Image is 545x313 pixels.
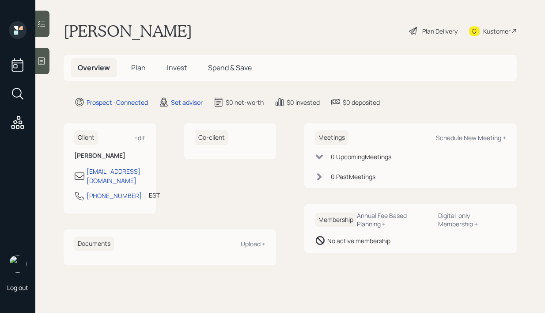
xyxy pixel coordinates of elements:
div: Upload + [241,240,265,248]
div: No active membership [327,236,390,245]
span: Spend & Save [208,63,252,73]
div: Edit [134,134,145,142]
div: $0 deposited [343,98,380,107]
div: $0 net-worth [226,98,264,107]
div: Schedule New Meeting + [436,134,506,142]
span: Plan [131,63,146,73]
div: [EMAIL_ADDRESS][DOMAIN_NAME] [87,167,145,185]
div: Kustomer [483,27,511,36]
span: Overview [78,63,110,73]
div: EST [149,191,160,200]
div: Set advisor [171,98,203,107]
span: Invest [167,63,187,73]
div: Prospect · Connected [87,98,148,107]
h1: [PERSON_NAME] [64,21,192,41]
div: 0 Upcoming Meeting s [331,152,391,161]
h6: Client [74,130,98,145]
h6: Membership [315,213,357,227]
h6: Meetings [315,130,348,145]
img: robby-grisanti-headshot.png [9,255,26,273]
div: Annual Fee Based Planning + [357,211,431,228]
h6: Co-client [195,130,228,145]
div: 0 Past Meeting s [331,172,375,181]
div: $0 invested [287,98,320,107]
div: Plan Delivery [422,27,458,36]
div: Log out [7,283,28,292]
h6: Documents [74,237,114,251]
div: Digital-only Membership + [438,211,506,228]
h6: [PERSON_NAME] [74,152,145,160]
div: [PHONE_NUMBER] [87,191,142,200]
